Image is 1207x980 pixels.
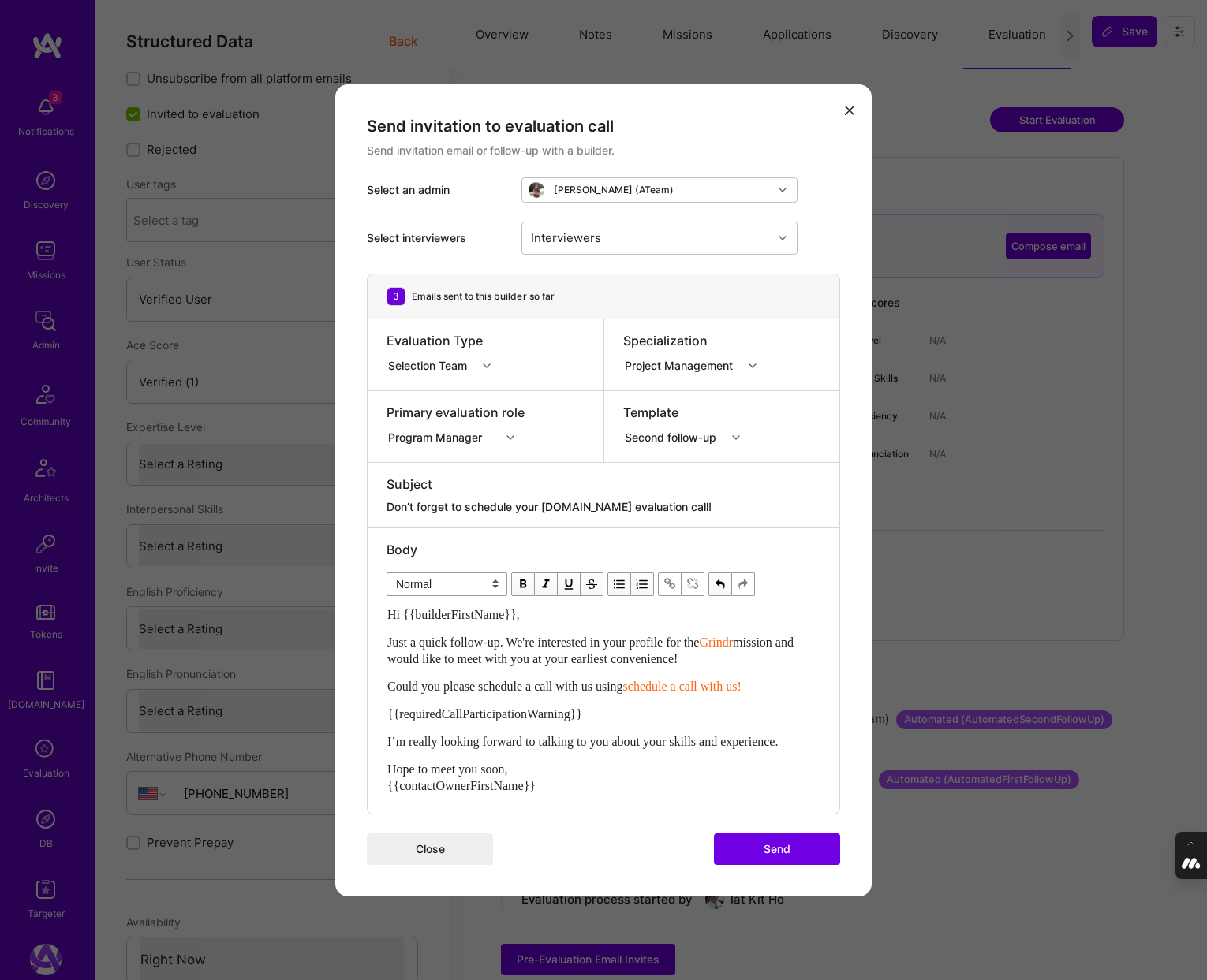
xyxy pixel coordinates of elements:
div: Evaluation Type [387,332,501,349]
i: icon Chevron [483,362,491,370]
div: Primary evaluation role [387,404,525,421]
div: Enter email text [387,606,820,794]
button: Italic [535,572,558,596]
i: icon Chevron [779,234,787,242]
button: Link [658,572,682,596]
div: 3 [387,287,405,306]
div: Emails sent to this builder so far [412,289,555,304]
div: Send invitation to evaluation call [367,116,840,136]
i: icon Close [845,106,854,115]
div: modal [335,84,872,896]
span: Normal [387,572,507,596]
select: Block type [387,572,507,596]
div: Project Management [625,357,739,374]
button: Close [367,833,493,865]
div: Select interviewers [367,230,509,246]
button: UL [607,572,631,596]
div: Body [387,541,820,558]
i: icon Chevron [779,186,787,194]
img: User Avatar [529,182,544,198]
button: OL [631,572,654,596]
i: icon Chevron [732,434,740,442]
button: Underline [558,572,581,596]
span: I’m really looking forward to talking to you about your skills and experience. [387,735,778,748]
div: Specialization [623,332,767,349]
a: schedule a call with us! [623,680,742,693]
div: Second follow-up [625,429,723,445]
button: Strikethrough [581,572,603,596]
button: Remove Link [682,572,704,596]
span: Hope to meet you soon, {{contactOwnerFirstName}} [387,762,536,792]
div: Subject [387,475,820,493]
div: Program Manager [388,429,488,445]
button: Undo [708,572,732,596]
button: Redo [732,572,755,596]
a: Grindr [699,635,733,649]
i: icon Chevron [506,434,514,442]
button: Send [714,833,840,865]
i: icon Chevron [749,362,757,370]
span: {{requiredCallParticipationWarning}} [387,707,582,721]
span: Just a quick follow-up. We're interested in your profile for the [387,635,699,649]
div: Template [623,404,750,421]
span: Could you please schedule a call with us using [387,680,623,693]
textarea: Don’t forget to schedule your [DOMAIN_NAME] evaluation call! [387,499,820,515]
span: Hi {{builderFirstName}}, [387,608,520,621]
div: Selection Team [388,357,473,374]
div: Interviewers [527,226,605,249]
div: [PERSON_NAME] (ATeam) [554,184,674,196]
button: Bold [511,572,535,596]
div: Select an admin [367,182,509,198]
div: Send invitation email or follow-up with a builder. [367,143,840,158]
